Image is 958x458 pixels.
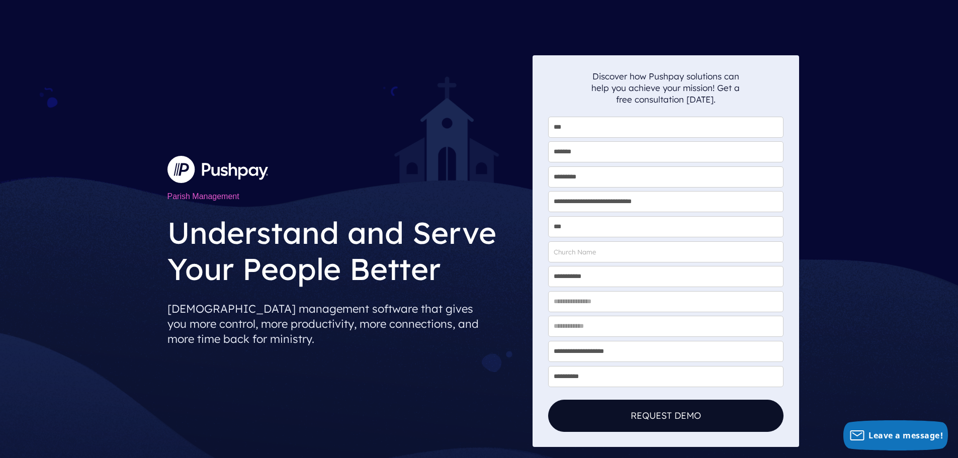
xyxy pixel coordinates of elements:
[591,70,740,105] p: Discover how Pushpay solutions can help you achieve your mission! Get a free consultation [DATE].
[167,207,525,290] h2: Understand and Serve Your People Better
[167,297,525,350] p: [DEMOGRAPHIC_DATA] management software that gives you more control, more productivity, more conne...
[548,241,783,262] input: Church Name
[843,420,948,450] button: Leave a message!
[548,400,783,432] button: Request Demo
[868,430,943,441] span: Leave a message!
[167,187,525,206] h1: Parish Management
